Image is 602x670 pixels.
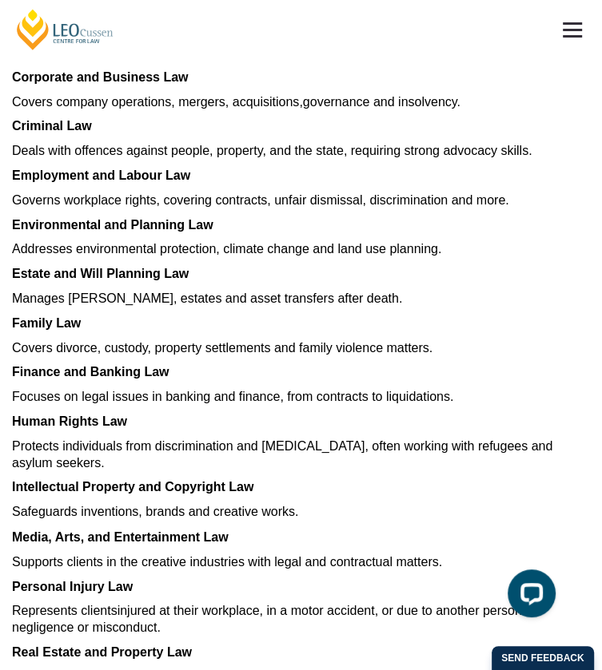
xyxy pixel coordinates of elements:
span: Manages [PERSON_NAME], estates and asset transfers after death. [12,291,402,305]
span: Human Rights Law [12,414,127,428]
span: Focuses on legal issues in banking and finance, from contracts to liquidations. [12,390,453,403]
span: Employment and Labour Law [12,168,190,182]
span: governance and insolvency. [303,95,460,109]
span: Represents clients [12,603,118,616]
span: , [299,95,302,109]
span: Addresses environmental protection, climate change and land use planning. [12,242,441,256]
span: Real Estate and Property Law [12,644,192,658]
iframe: LiveChat chat widget [495,563,562,630]
span: Finance and Banking Law [12,365,169,379]
span: Supports clients in the creative industries with legal and contractual matters. [12,554,442,568]
span: Governs workplace rights, covering contracts, unfair dismissal, discrimination and more. [12,193,509,207]
span: Personal Injury Law [12,579,133,593]
span: injured at their workplace, in a motor accident, or due to another person’s negligence or miscond... [12,603,531,633]
span: Corporate and Business Law [12,70,189,84]
span: Deals with offences against people, property, and the state, requiring strong advocacy skills. [12,144,532,157]
span: Environmental and Planning Law [12,218,213,232]
span: Safeguards inventions, brands and creative works. [12,505,298,518]
span: Protects individuals from discrimination and [MEDICAL_DATA], often working with refugees and asyl... [12,439,552,470]
span: Estate and Will Planning Law [12,267,189,280]
span: Media, Arts, and Entertainment Law [12,529,229,543]
span: Criminal Law [12,119,92,133]
span: Family Law [12,316,81,330]
span: Covers divorce, custody, property settlements and family violence matters. [12,341,433,355]
a: [PERSON_NAME] Centre for Law [14,8,116,51]
span: Intellectual Property and Copyright Law [12,480,253,494]
span: Covers company operations, mergers, acquisitions [12,95,299,109]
